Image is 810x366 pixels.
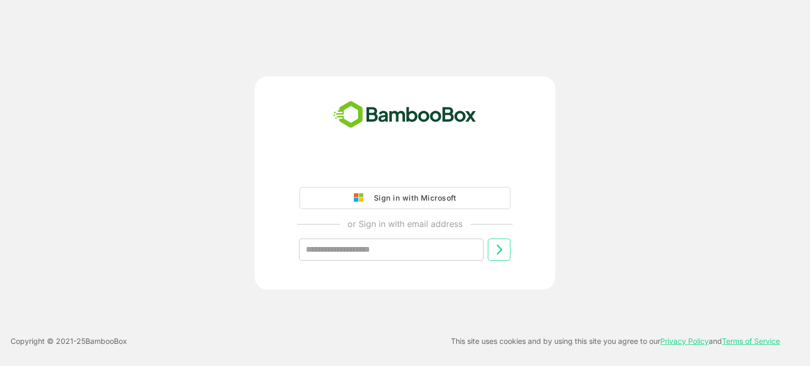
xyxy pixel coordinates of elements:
[348,217,462,230] p: or Sign in with email address
[300,187,510,209] button: Sign in with Microsoft
[451,335,780,348] p: This site uses cookies and by using this site you agree to our and
[722,337,780,345] a: Terms of Service
[327,97,482,132] img: bamboobox
[660,337,709,345] a: Privacy Policy
[369,191,456,205] div: Sign in with Microsoft
[11,335,127,348] p: Copyright © 2021- 25 BambooBox
[354,193,369,203] img: google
